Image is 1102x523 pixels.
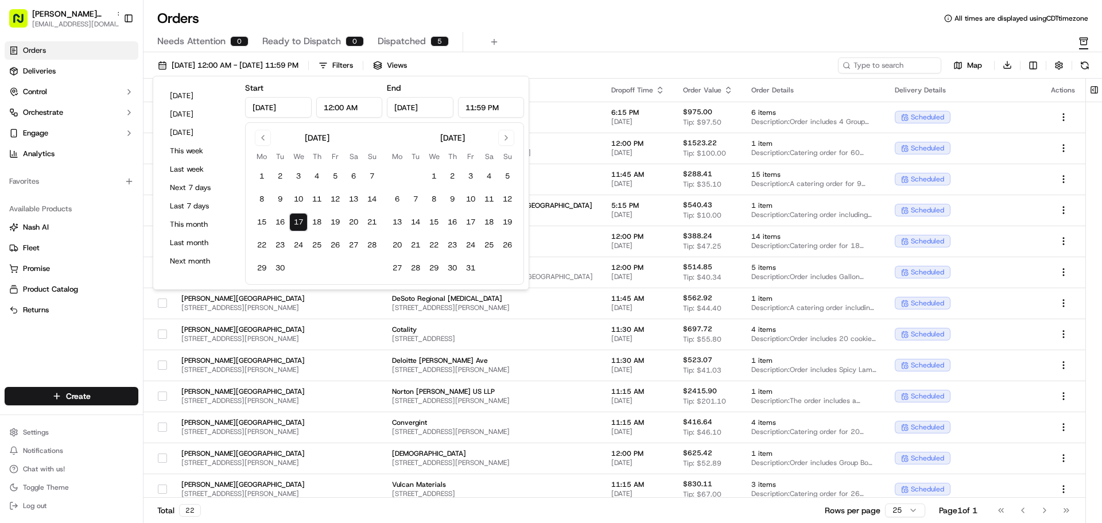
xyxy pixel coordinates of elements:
[181,396,305,405] span: [STREET_ADDRESS][PERSON_NAME]
[751,272,876,281] span: Description: Order includes Gallon Lemonade, Gallon Unsweet Tea, Greek Salad, and two Group Bowl ...
[253,259,271,277] button: 29
[23,483,69,492] span: Toggle Theme
[11,46,209,64] p: Welcome 👋
[165,253,234,269] button: Next month
[611,210,665,219] span: [DATE]
[5,461,138,477] button: Chat with us!
[11,149,77,158] div: Past conversations
[326,190,344,208] button: 12
[23,128,48,138] span: Engage
[368,57,412,73] button: Views
[5,498,138,514] button: Log out
[5,124,138,142] button: Engage
[11,167,30,185] img: Liam S.
[308,236,326,254] button: 25
[683,149,726,158] span: Tip: $100.00
[443,190,461,208] button: 9
[9,222,134,233] a: Nash AI
[946,59,990,72] button: Map
[289,213,308,231] button: 17
[425,190,443,208] button: 8
[157,9,199,28] h1: Orders
[165,216,234,233] button: This month
[344,190,363,208] button: 13
[683,304,721,313] span: Tip: $44.40
[683,324,712,334] span: $697.72
[461,259,480,277] button: 31
[683,428,721,437] span: Tip: $46.10
[611,303,665,312] span: [DATE]
[32,8,111,20] button: [PERSON_NAME][GEOGRAPHIC_DATA]
[253,190,271,208] button: 8
[611,108,665,117] span: 6:15 PM
[23,243,40,253] span: Fleet
[23,464,65,474] span: Chat with us!
[36,209,156,218] span: [PERSON_NAME][GEOGRAPHIC_DATA]
[611,334,665,343] span: [DATE]
[751,108,876,117] span: 6 items
[461,150,480,162] th: Friday
[911,330,944,339] span: scheduled
[344,236,363,254] button: 27
[611,356,665,365] span: 11:30 AM
[5,103,138,122] button: Orchestrate
[751,449,876,458] span: 1 item
[11,198,30,216] img: Snider Plaza
[387,60,407,71] span: Views
[253,213,271,231] button: 15
[97,258,106,267] div: 💻
[611,179,665,188] span: [DATE]
[387,97,453,118] input: Date
[911,144,944,153] span: scheduled
[683,448,712,458] span: $625.42
[751,303,876,312] span: Description: A catering order including a variety of bowls such as Spicy Lamb + Avocado, Steak + ...
[181,458,305,467] span: [STREET_ADDRESS][PERSON_NAME]
[1077,57,1093,73] button: Refresh
[611,232,665,241] span: 12:00 PM
[611,396,665,405] span: [DATE]
[388,190,406,208] button: 6
[392,396,593,405] span: [STREET_ADDRESS][PERSON_NAME]
[66,390,91,402] span: Create
[108,257,184,268] span: API Documentation
[406,213,425,231] button: 14
[165,180,234,196] button: Next 7 days
[363,150,381,162] th: Sunday
[392,356,593,365] span: Deloitte [PERSON_NAME] Ave
[392,365,593,374] span: [STREET_ADDRESS][PERSON_NAME]
[253,167,271,185] button: 1
[967,60,982,71] span: Map
[181,427,305,436] span: [STREET_ADDRESS][PERSON_NAME]
[9,284,134,295] a: Product Catalog
[52,110,188,121] div: Start new chat
[611,365,665,374] span: [DATE]
[443,213,461,231] button: 16
[683,169,712,179] span: $288.41
[363,167,381,185] button: 7
[443,236,461,254] button: 23
[23,284,78,295] span: Product Catalog
[253,236,271,254] button: 22
[911,392,944,401] span: scheduled
[9,305,134,315] a: Returns
[157,34,226,48] span: Needs Attention
[23,149,55,159] span: Analytics
[683,138,717,148] span: $1523.22
[271,259,289,277] button: 30
[751,117,876,126] span: Description: Order includes 4 Group Bowl Bars with Grilled Chicken and 2 Group Bowl Bars with Gri...
[611,139,665,148] span: 12:00 PM
[480,150,498,162] th: Saturday
[683,355,712,365] span: $523.07
[461,190,480,208] button: 10
[611,263,665,272] span: 12:00 PM
[181,449,305,458] span: [PERSON_NAME][GEOGRAPHIC_DATA]
[406,259,425,277] button: 28
[611,387,665,396] span: 11:15 AM
[683,107,712,117] span: $975.00
[195,113,209,127] button: Start new chat
[751,325,876,334] span: 4 items
[52,121,158,130] div: We're available if you need us!
[392,303,593,312] span: [STREET_ADDRESS][PERSON_NAME]
[911,454,944,463] span: scheduled
[308,167,326,185] button: 4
